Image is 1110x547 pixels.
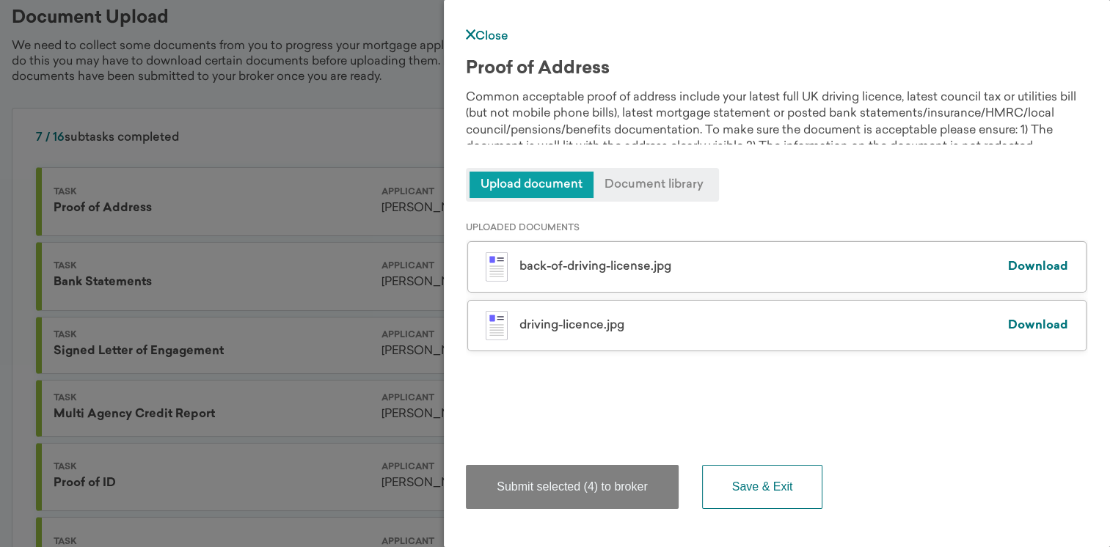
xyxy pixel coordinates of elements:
div: driving-licence.jpg [519,320,1008,331]
div: Common acceptable proof of address include your latest full UK driving licence, latest council ta... [466,89,1088,144]
img: illustration-pdf.svg [486,311,508,340]
button: Submit selected (4) to broker [466,465,678,509]
img: illustration-pdf.svg [486,252,508,282]
button: Save & Exit [702,465,823,509]
a: Download [1008,320,1068,331]
a: Download [1008,261,1068,273]
div: Proof of Address [466,60,1088,78]
p: UPLOADED DOCUMENTS [466,224,1088,232]
div: back-of-driving-license.jpg [519,261,1008,273]
span: Document library [594,172,715,198]
a: Close [466,31,508,43]
span: Upload document [470,172,594,198]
